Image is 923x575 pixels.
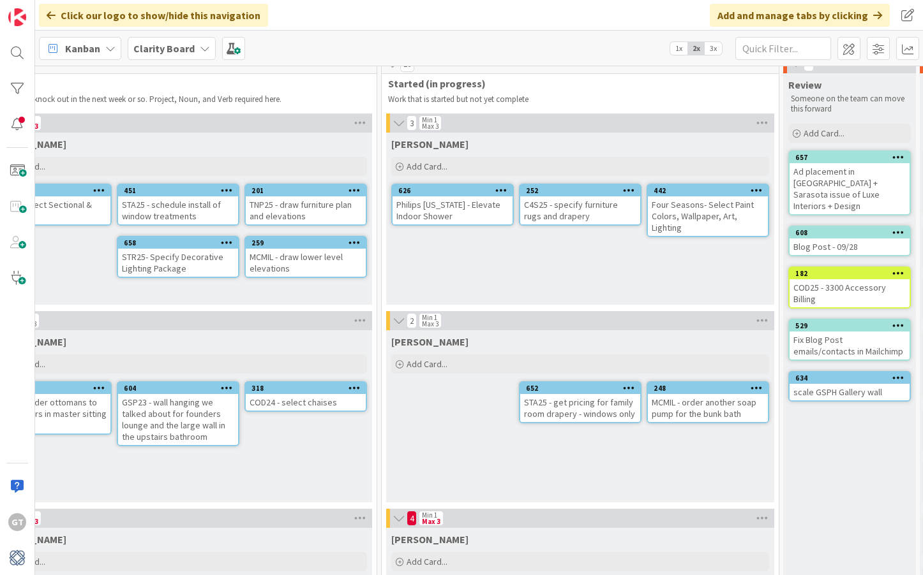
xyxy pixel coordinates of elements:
div: 529Fix Blog Post emails/contacts in Mailchimp [790,320,910,360]
div: 658STR25- Specify Decorative Lighting Package [118,237,238,277]
div: 252C4S25 - specify furniture rugs and drapery [520,185,640,224]
div: 658 [118,237,238,249]
span: 3 [407,115,417,131]
span: Gina [391,138,469,150]
div: 259 [246,237,366,249]
div: 608 [790,227,910,238]
div: 626 [393,185,513,196]
div: 529 [795,321,910,330]
div: STR25- Specify Decorative Lighting Package [118,249,238,277]
div: scale GSPH Gallery wall [790,384,910,400]
span: 3x [705,42,722,55]
div: 248MCMIL - order another soap pump for the bunk bath [648,382,768,422]
div: 604GSP23 - wall hanging we talked about for founders lounge and the large wall in the upstairs ba... [118,382,238,445]
div: Min 1 [422,314,437,321]
div: 652 [520,382,640,394]
div: 201 [246,185,366,196]
div: Fix Blog Post emails/contacts in Mailchimp [790,331,910,360]
div: 259MCMIL - draw lower level elevations [246,237,366,277]
div: 318COD24 - select chaises [246,382,366,411]
div: 252 [526,186,640,195]
span: Review [788,78,822,91]
span: Lisa T. [391,335,469,348]
span: 2 [407,313,417,328]
div: MCMIL - draw lower level elevations [246,249,366,277]
div: Max 3 [422,123,439,129]
div: STA25 - get pricing for family room drapery - windows only [520,394,640,422]
div: 248 [654,384,768,393]
div: Min 1 [422,117,437,123]
div: Ad placement in [GEOGRAPHIC_DATA] + Sarasota issue of Luxe Interiors + Design [790,163,910,214]
div: 248 [648,382,768,394]
span: Lisa K. [391,533,469,546]
div: 634 [795,374,910,382]
div: 252 [520,185,640,196]
div: 259 [251,238,366,247]
img: avatar [8,549,26,567]
div: Four Seasons- Select Paint Colors, Wallpaper, Art, Lighting [648,196,768,236]
div: Click our logo to show/hide this navigation [39,4,268,27]
div: 442 [648,185,768,196]
div: 451STA25 - schedule install of window treatments [118,185,238,224]
div: TNP25 - draw furniture plan and elevations [246,196,366,224]
div: Max 3 [422,321,439,327]
div: 529 [790,320,910,331]
div: Max 3 [422,518,440,525]
p: Someone on the team can move this forward [791,94,908,115]
div: 634scale GSPH Gallery wall [790,372,910,400]
div: C4S25 - specify furniture rugs and drapery [520,196,640,224]
span: Add Card... [804,127,844,139]
div: 608Blog Post - 09/28 [790,227,910,255]
div: 318 [246,382,366,394]
div: 652 [526,384,640,393]
div: 608 [795,228,910,237]
div: 657Ad placement in [GEOGRAPHIC_DATA] + Sarasota issue of Luxe Interiors + Design [790,152,910,214]
div: 451 [118,185,238,196]
div: Philips [US_STATE] - Elevate Indoor Shower [393,196,513,224]
div: 442 [654,186,768,195]
div: GSP23 - wall hanging we talked about for founders lounge and the large wall in the upstairs bathroom [118,394,238,445]
div: 182 [795,269,910,278]
div: 201 [251,186,366,195]
div: COD25 - 3300 Accessory Billing [790,279,910,307]
div: 182 [790,268,910,279]
p: Work that is started but not yet complete [388,94,772,105]
div: 626Philips [US_STATE] - Elevate Indoor Shower [393,185,513,224]
div: 658 [124,238,238,247]
div: GT [8,513,26,531]
div: 318 [251,384,366,393]
span: Started (in progress) [388,77,763,90]
span: 1x [670,42,687,55]
div: 604 [118,382,238,394]
div: 652STA25 - get pricing for family room drapery - windows only [520,382,640,422]
img: Visit kanbanzone.com [8,8,26,26]
div: MCMIL - order another soap pump for the bunk bath [648,394,768,422]
span: Add Card... [407,161,447,172]
span: 2x [687,42,705,55]
span: Add Card... [407,556,447,567]
div: 451 [124,186,238,195]
div: 626 [398,186,513,195]
div: Add and manage tabs by clicking [710,4,890,27]
div: Blog Post - 09/28 [790,238,910,255]
div: 201TNP25 - draw furniture plan and elevations [246,185,366,224]
b: Clarity Board [133,42,195,55]
div: 657 [790,152,910,163]
div: 657 [795,153,910,162]
div: 442Four Seasons- Select Paint Colors, Wallpaper, Art, Lighting [648,185,768,236]
div: COD24 - select chaises [246,394,366,411]
div: 634 [790,372,910,384]
span: Kanban [65,41,100,56]
input: Quick Filter... [735,37,831,60]
div: STA25 - schedule install of window treatments [118,196,238,224]
div: Min 1 [422,512,437,518]
div: 182COD25 - 3300 Accessory Billing [790,268,910,307]
div: 604 [124,384,238,393]
span: 4 [407,511,417,526]
span: Add Card... [407,358,447,370]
